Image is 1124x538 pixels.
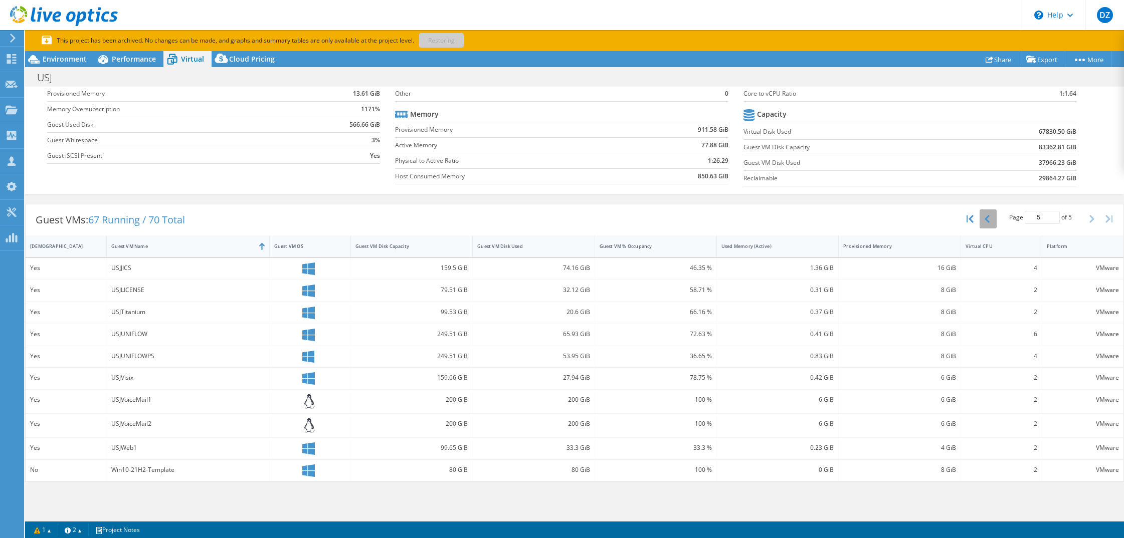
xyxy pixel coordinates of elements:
div: 200 GiB [477,394,590,405]
div: Used Memory (Active) [721,243,822,249]
div: 4 [966,351,1037,362]
div: 99.53 GiB [355,307,468,318]
label: Physical to Active Ratio [395,156,631,166]
div: Yes [30,372,102,383]
b: 1:26.29 [708,156,728,166]
div: 6 GiB [721,394,834,405]
div: 78.75 % [600,372,712,383]
input: jump to page [1025,211,1060,224]
div: 0.37 GiB [721,307,834,318]
div: 20.6 GiB [477,307,590,318]
div: VMware [1047,307,1119,318]
div: VMware [1047,285,1119,296]
div: VMware [1047,442,1119,453]
div: No [30,464,102,475]
div: 249.51 GiB [355,351,468,362]
label: Virtual Disk Used [743,127,962,137]
a: Project Notes [88,523,147,536]
b: 13.61 GiB [353,89,380,99]
div: VMware [1047,329,1119,340]
div: 159.66 GiB [355,372,468,383]
div: USJTitanium [111,307,264,318]
div: Virtual CPU [966,243,1025,249]
b: 0 [725,89,728,99]
div: VMware [1047,418,1119,429]
div: 6 GiB [843,394,956,405]
label: Guest iSCSI Present [47,151,300,161]
div: 8 GiB [843,285,956,296]
h1: USJ [33,72,68,83]
div: 1.36 GiB [721,262,834,274]
svg: \n [1034,11,1043,20]
label: Guest Used Disk [47,120,300,130]
div: 8 GiB [843,464,956,475]
span: Cloud Pricing [229,54,275,64]
div: Guest VM Name [111,243,252,249]
div: 65.93 GiB [477,329,590,340]
b: 911.58 GiB [698,125,728,135]
div: 16 GiB [843,262,956,274]
b: 566.66 GiB [349,120,380,130]
div: 100 % [600,464,712,475]
div: 2 [966,285,1037,296]
b: Yes [370,151,380,161]
div: Platform [1047,243,1107,249]
div: Yes [30,394,102,405]
b: Memory [410,109,439,119]
label: Host Consumed Memory [395,171,631,181]
div: 2 [966,307,1037,318]
b: 3% [371,135,380,145]
div: 200 GiB [355,418,468,429]
div: VMware [1047,262,1119,274]
span: Page of [1009,211,1072,224]
div: VMware [1047,394,1119,405]
div: Guest VMs: [26,204,195,235]
div: Guest VM OS [274,243,334,249]
label: Guest Whitespace [47,135,300,145]
div: USJUNIFLOWPS [111,351,264,362]
label: Provisioned Memory [47,89,300,99]
span: Performance [112,54,156,64]
span: Virtual [181,54,204,64]
b: 67830.50 GiB [1039,127,1076,137]
span: DZ [1097,7,1113,23]
span: 67 Running / 70 Total [88,213,185,226]
div: 100 % [600,394,712,405]
div: 36.65 % [600,351,712,362]
div: 32.12 GiB [477,285,590,296]
div: 159.5 GiB [355,262,468,274]
div: USJUNIFLOW [111,329,264,340]
div: 100 % [600,418,712,429]
div: USJWeb1 [111,442,264,453]
div: 4 GiB [843,442,956,453]
div: 74.16 GiB [477,262,590,274]
div: Yes [30,442,102,453]
div: 249.51 GiB [355,329,468,340]
b: Capacity [757,109,787,119]
label: Provisioned Memory [395,125,631,135]
div: Guest VM Disk Capacity [355,243,456,249]
div: 0.23 GiB [721,442,834,453]
div: USJVisix [111,372,264,383]
div: 0.83 GiB [721,351,834,362]
div: 6 GiB [843,418,956,429]
b: 29864.27 GiB [1039,173,1076,183]
div: 2 [966,372,1037,383]
div: 6 [966,329,1037,340]
div: VMware [1047,372,1119,383]
span: 5 [1068,213,1072,221]
b: 850.63 GiB [698,171,728,181]
div: USJVoiceMail1 [111,394,264,405]
div: 72.63 % [600,329,712,340]
div: USJLICENSE [111,285,264,296]
a: 1 [27,523,58,536]
label: Reclaimable [743,173,962,183]
div: 0.42 GiB [721,372,834,383]
div: 33.3 GiB [477,442,590,453]
div: 200 GiB [477,418,590,429]
div: 79.51 GiB [355,285,468,296]
label: Core to vCPU Ratio [743,89,1001,99]
b: 83362.81 GiB [1039,142,1076,152]
div: 2 [966,442,1037,453]
div: 46.35 % [600,262,712,274]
